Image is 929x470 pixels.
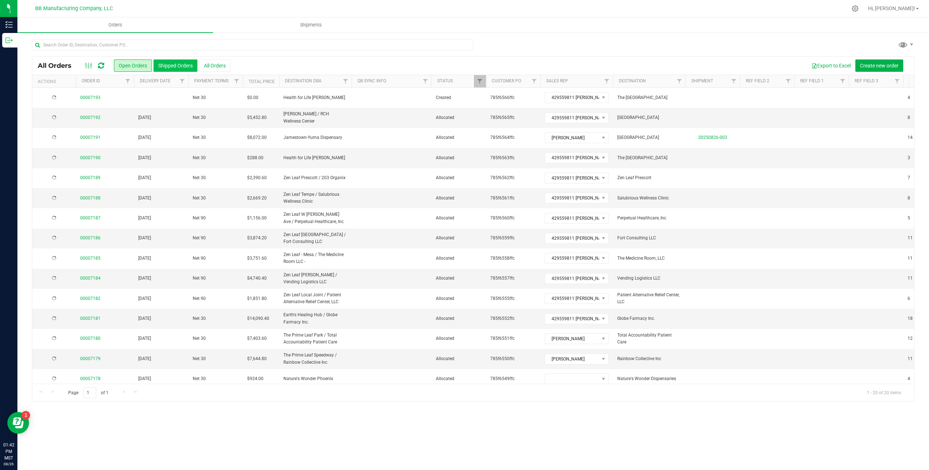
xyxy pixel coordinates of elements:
span: 11 [908,275,913,282]
span: Total Accountability Patient Care [617,332,681,346]
a: Filter [420,75,431,87]
span: [DATE] [138,355,151,362]
a: Filter [674,75,686,87]
a: 00007192 [80,114,101,121]
span: [DATE] [138,255,151,262]
span: [DATE] [138,375,151,382]
a: Filter [340,75,352,87]
span: Net 30 [193,375,238,382]
span: Perpetual Healthcare, Inc [617,215,681,222]
span: Allocated [436,154,482,161]
button: Shipped Orders [154,59,197,72]
span: $2,390.60 [247,174,267,181]
span: 785f6566ffc [490,94,536,101]
a: Ref Field 3 [855,78,878,83]
a: 00007193 [80,94,101,101]
a: Orders [17,17,213,33]
span: Hi, [PERSON_NAME]! [868,5,915,11]
span: Nature's Wonder Phoenix [283,375,347,382]
span: 429559811 [PERSON_NAME] [545,92,599,103]
span: The Medicine Room, LLC [617,255,681,262]
a: Status [437,78,453,83]
span: Net 30 [193,355,238,362]
iframe: Resource center [7,412,29,434]
span: Zen Leaf [PERSON_NAME] / Vending Logistics LLC [283,272,347,285]
a: 20250826-003 [698,135,727,140]
a: Filter [728,75,740,87]
span: Earth's Healing Hub / Globe Farmacy Inc. [283,312,347,325]
a: Filter [231,75,243,87]
span: Globe Farmacy Inc. [617,315,681,322]
span: 785f6557ffc [490,275,536,282]
span: Allocated [436,195,482,202]
a: Ref Field 2 [746,78,769,83]
span: [DATE] [138,275,151,282]
span: 785f6550ffc [490,355,536,362]
a: Filter [122,75,134,87]
span: Net 90 [193,275,238,282]
span: 785f6561ffc [490,195,536,202]
span: 429559811 [PERSON_NAME] [545,213,599,223]
span: 429559811 [PERSON_NAME] [545,193,599,203]
a: Ref Field 1 [800,78,824,83]
a: 00007190 [80,154,101,161]
span: Net 30 [193,195,238,202]
span: Salubrious Wellness Clinic [617,195,681,202]
span: 785f6563ffc [490,154,536,161]
span: $5,452.80 [247,114,267,121]
span: [DATE] [138,335,151,342]
span: 12 [908,335,913,342]
a: Filter [782,75,794,87]
span: [DATE] [138,235,151,242]
span: Allocated [436,315,482,322]
span: 785f6558ffc [490,255,536,262]
span: [DATE] [138,134,151,141]
span: Net 30 [193,315,238,322]
span: 4 [908,94,910,101]
div: Actions [38,79,73,84]
a: Filter [528,75,540,87]
span: Zen Leaf Tempe / Salubrious Wellness Clinic [283,191,347,205]
span: Zen Leaf Prescott / 203 Organix [283,174,347,181]
span: $3,874.20 [247,235,267,242]
span: [PERSON_NAME] / RCH Wellness Center [283,111,347,124]
span: Allocated [436,355,482,362]
button: All Orders [199,59,230,72]
span: BB Manufacturing Company, LLC [35,5,113,12]
span: 11 [908,255,913,262]
span: The [GEOGRAPHIC_DATA] [617,154,681,161]
span: Net 90 [193,235,238,242]
span: $0.00 [247,94,258,101]
span: Allocated [436,255,482,262]
span: 7 [908,174,910,181]
span: 429559811 [PERSON_NAME] [545,113,599,123]
inline-svg: Inventory [5,21,13,28]
span: $7,644.80 [247,355,267,362]
input: 1 [83,387,96,398]
span: Zen Leaf W [PERSON_NAME] Ave / Perpetual Healthcare, Inc [283,211,347,225]
span: $7,403.60 [247,335,267,342]
span: Net 30 [193,134,238,141]
span: 785f6551ffc [490,335,536,342]
span: Net 90 [193,215,238,222]
span: Net 90 [193,255,238,262]
div: Manage settings [851,5,860,12]
a: 00007181 [80,315,101,322]
p: 01:42 PM MST [3,442,14,461]
span: Allocated [436,295,482,302]
a: Filter [891,75,903,87]
span: Allocated [436,215,482,222]
button: Create new order [855,59,903,72]
span: 429559811 [PERSON_NAME] [545,273,599,284]
a: Filter [474,75,486,87]
a: 00007178 [80,375,101,382]
span: 429559811 [PERSON_NAME] [545,233,599,243]
span: Health for Life [PERSON_NAME] [283,94,347,101]
button: Open Orders [114,59,152,72]
a: 00007188 [80,195,101,202]
span: Allocated [436,235,482,242]
span: 785f6552ffc [490,315,536,322]
span: [DATE] [138,174,151,181]
span: 429559811 [PERSON_NAME] [545,173,599,183]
